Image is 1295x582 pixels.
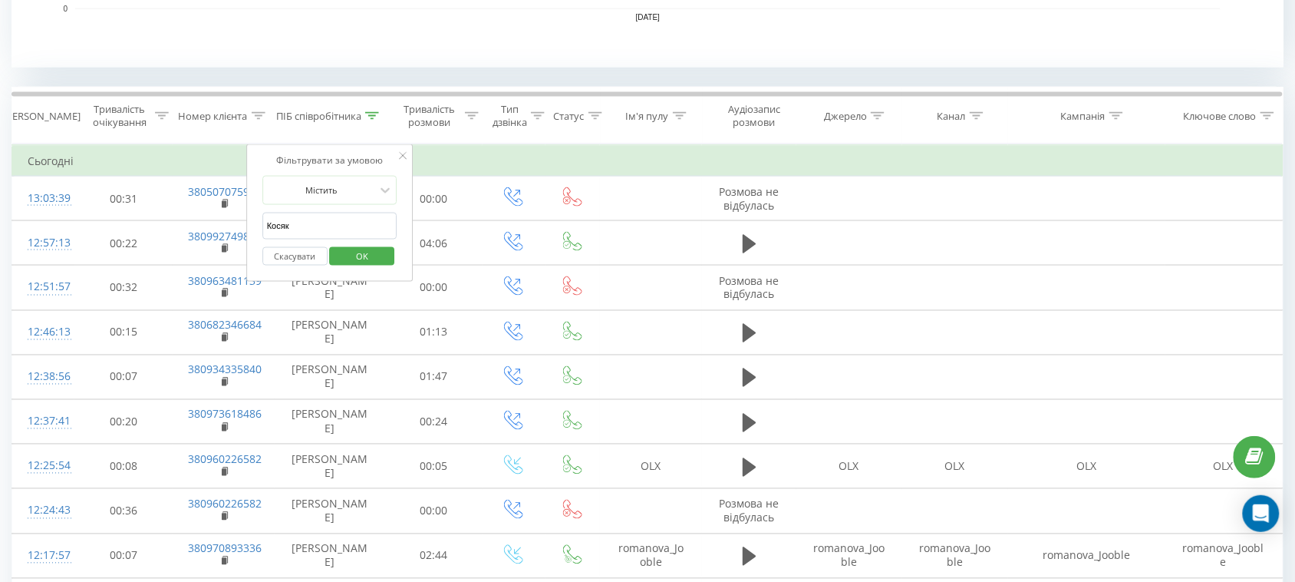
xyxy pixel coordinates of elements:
[28,407,59,437] div: 12:37:41
[275,400,384,445] td: [PERSON_NAME]
[188,229,262,243] a: 380992749890
[1165,445,1283,489] td: OLX
[74,266,173,310] td: 00:32
[384,221,483,266] td: 04:06
[275,355,384,399] td: [PERSON_NAME]
[384,489,483,534] td: 00:00
[1008,445,1165,489] td: OLX
[275,534,384,578] td: [PERSON_NAME]
[824,110,867,123] div: Джерело
[275,266,384,310] td: [PERSON_NAME]
[937,110,966,123] div: Канал
[636,14,661,22] text: [DATE]
[28,541,59,571] div: 12:17:57
[384,534,483,578] td: 02:44
[74,445,173,489] td: 00:08
[796,445,902,489] td: OLX
[188,407,262,422] a: 380973618486
[275,310,384,355] td: [PERSON_NAME]
[1061,110,1106,123] div: Кампанія
[262,213,397,240] input: Введіть значення
[188,318,262,332] a: 380682346684
[188,541,262,556] a: 380970893336
[262,247,328,266] button: Скасувати
[12,146,1283,177] td: Сьогодні
[330,247,395,266] button: OK
[384,310,483,355] td: 01:13
[74,355,173,399] td: 00:07
[188,273,262,288] a: 380963481139
[1184,110,1257,123] div: Ключове слово
[398,103,461,129] div: Тривалість розмови
[1008,534,1165,578] td: romanova_Jooble
[902,445,1008,489] td: OLX
[28,451,59,481] div: 12:25:54
[28,318,59,348] div: 12:46:13
[28,496,59,526] div: 12:24:43
[384,355,483,399] td: 01:47
[28,228,59,258] div: 12:57:13
[716,103,792,129] div: Аудіозапис розмови
[384,400,483,445] td: 00:24
[796,534,902,578] td: romanova_Jooble
[28,184,59,213] div: 13:03:39
[626,110,669,123] div: Ім'я пулу
[28,362,59,392] div: 12:38:56
[188,452,262,467] a: 380960226582
[493,103,527,129] div: Тип дзвінка
[384,445,483,489] td: 00:05
[275,489,384,534] td: [PERSON_NAME]
[720,497,779,525] span: Розмова не відбулась
[600,534,702,578] td: romanova_Jooble
[720,273,779,302] span: Розмова не відбулась
[88,103,151,129] div: Тривалість очікування
[188,497,262,511] a: 380960226582
[341,244,384,268] span: OK
[3,110,81,123] div: [PERSON_NAME]
[276,110,361,123] div: ПІБ співробітника
[188,184,262,199] a: 380507075907
[902,534,1008,578] td: romanova_Jooble
[74,400,173,445] td: 00:20
[384,266,483,310] td: 00:00
[600,445,702,489] td: OLX
[188,362,262,377] a: 380934335840
[554,110,585,123] div: Статус
[384,177,483,221] td: 00:00
[74,489,173,534] td: 00:36
[74,310,173,355] td: 00:15
[74,221,173,266] td: 00:22
[1165,534,1283,578] td: romanova_Jooble
[262,153,397,168] div: Фільтрувати за умовою
[275,445,384,489] td: [PERSON_NAME]
[179,110,248,123] div: Номер клієнта
[74,534,173,578] td: 00:07
[1243,495,1280,532] div: Open Intercom Messenger
[63,5,68,13] text: 0
[720,184,779,213] span: Розмова не відбулась
[28,273,59,303] div: 12:51:57
[74,177,173,221] td: 00:31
